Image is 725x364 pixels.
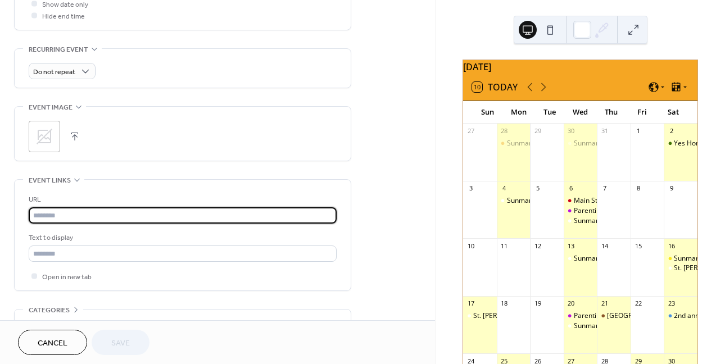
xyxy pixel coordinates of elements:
div: 9 [667,184,676,193]
div: 19 [533,299,542,308]
div: Fri [627,101,658,124]
span: Categories [29,304,70,316]
div: 23 [667,299,676,308]
div: 12 [533,242,542,250]
div: 10 [466,242,475,250]
div: St. [PERSON_NAME] Chicken Dinner Festival [473,311,610,321]
div: 22 [634,299,642,308]
div: Sunman Community Health Fair [664,254,697,263]
button: Cancel [18,330,87,355]
div: 11 [500,242,509,250]
div: Yes Home Ride 2025 [664,139,697,148]
div: Sunman Community Market [564,139,597,148]
div: Thu [596,101,627,124]
div: Sunman Park Board [497,196,531,206]
span: Event links [29,175,71,186]
span: Event image [29,102,72,113]
div: 3 [466,184,475,193]
div: Main Street Meeting [574,196,638,206]
div: 29 [533,127,542,135]
div: URL [29,194,334,206]
div: [GEOGRAPHIC_DATA] Meeting [607,311,703,321]
span: Hide end time [42,11,85,22]
div: St. Nicholas Chicken Dinner Festival [463,311,497,321]
div: 16 [667,242,676,250]
div: 31 [600,127,609,135]
div: 17 [466,299,475,308]
div: 1 [634,127,642,135]
span: Do not repeat [33,66,75,79]
div: ; [29,121,60,152]
div: ••• [15,310,351,333]
div: Text to display [29,232,334,244]
div: 21 [600,299,609,308]
span: Cancel [38,338,67,349]
div: 8 [634,184,642,193]
div: Sunman Business Coalition Meeting [497,139,531,148]
div: Main Street Meeting [564,196,597,206]
span: Recurring event [29,44,88,56]
span: Open in new tab [42,271,92,283]
div: 14 [600,242,609,250]
div: Sunman Community Market [574,216,661,226]
div: 27 [466,127,475,135]
div: Sunman Community Market [574,321,661,331]
button: 10Today [468,79,522,95]
div: 4 [500,184,509,193]
div: St. Nicholas Music Festival [664,263,697,273]
div: Sunman Town Hall Meeting [597,311,631,321]
div: 6 [567,184,576,193]
div: Sunman Community Market [564,321,597,331]
div: 18 [500,299,509,308]
div: 30 [567,127,576,135]
div: Parenting Class for Ladies- PCC [564,311,597,321]
div: 13 [567,242,576,250]
div: Sunman Business Coalition Meeting [507,139,619,148]
div: 2nd annual Tom Klump Memorial Ride & Benefit [664,311,697,321]
div: 2 [667,127,676,135]
div: 5 [533,184,542,193]
div: Mon [503,101,534,124]
div: Tue [534,101,565,124]
div: Sunman Park Board [507,196,569,206]
div: 28 [500,127,509,135]
div: Parenting Class for Ladies- PCC [564,206,597,216]
div: Sunman Community Market [564,216,597,226]
div: Sunman Community Market [574,139,661,148]
div: Sunman Community Market [574,254,661,263]
div: Sunman Community Market [564,254,597,263]
div: Sun [472,101,503,124]
div: 7 [600,184,609,193]
div: 15 [634,242,642,250]
div: Sat [658,101,688,124]
div: [DATE] [463,60,697,74]
div: 20 [567,299,576,308]
div: Wed [565,101,596,124]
